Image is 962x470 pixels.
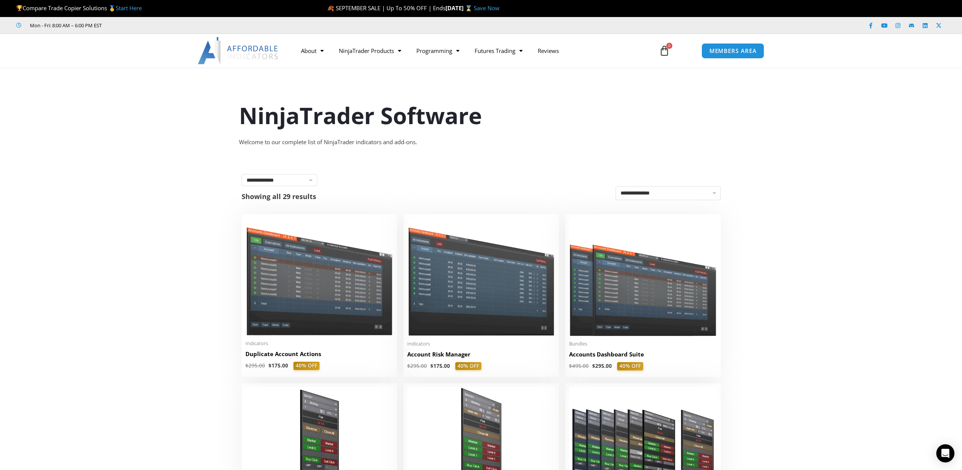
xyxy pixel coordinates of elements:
[569,350,717,362] a: Accounts Dashboard Suite
[293,362,320,370] span: 40% OFF
[407,363,410,369] span: $
[474,4,500,12] a: Save Now
[407,350,555,358] h2: Account Risk Manager
[709,48,757,54] span: MEMBERS AREA
[592,363,612,369] bdi: 295.00
[616,186,721,200] select: Shop order
[430,363,450,369] bdi: 175.00
[569,350,717,358] h2: Accounts Dashboard Suite
[245,340,393,347] span: Indicators
[242,193,316,200] p: Showing all 29 results
[592,363,595,369] span: $
[407,218,555,336] img: Account Risk Manager
[239,137,723,148] div: Welcome to our complete list of NinjaTrader indicators and add-ons.
[569,218,717,336] img: Accounts Dashboard Suite
[327,4,445,12] span: 🍂 SEPTEMBER SALE | Up To 50% OFF | Ends
[245,362,265,369] bdi: 295.00
[530,42,566,59] a: Reviews
[430,363,433,369] span: $
[569,363,589,369] bdi: 495.00
[239,100,723,131] h1: NinjaTrader Software
[445,4,474,12] strong: [DATE] ⌛
[455,362,481,370] span: 40% OFF
[409,42,467,59] a: Programming
[569,363,572,369] span: $
[28,21,102,30] span: Mon - Fri: 8:00 AM – 6:00 PM EST
[245,350,393,362] a: Duplicate Account Actions
[116,4,142,12] a: Start Here
[701,43,765,59] a: MEMBERS AREA
[268,362,272,369] span: $
[16,4,142,12] span: Compare Trade Copier Solutions 🥇
[617,362,643,370] span: 40% OFF
[293,42,331,59] a: About
[407,341,555,347] span: Indicators
[467,42,530,59] a: Futures Trading
[268,362,288,369] bdi: 175.00
[198,37,279,64] img: LogoAI | Affordable Indicators – NinjaTrader
[407,363,427,369] bdi: 295.00
[245,362,248,369] span: $
[293,42,650,59] nav: Menu
[936,444,954,462] div: Open Intercom Messenger
[331,42,409,59] a: NinjaTrader Products
[666,43,672,49] span: 0
[17,5,22,11] img: 🏆
[245,218,393,336] img: Duplicate Account Actions
[407,350,555,362] a: Account Risk Manager
[112,22,226,29] iframe: Customer reviews powered by Trustpilot
[648,40,681,62] a: 0
[569,341,717,347] span: Bundles
[245,350,393,358] h2: Duplicate Account Actions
